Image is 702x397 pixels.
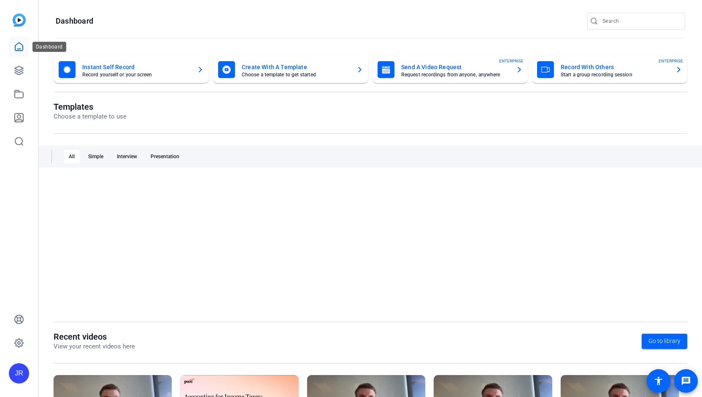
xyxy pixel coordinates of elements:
[54,342,135,351] p: View your recent videos here
[146,150,184,163] div: Presentation
[401,72,509,77] mat-card-subtitle: Request recordings from anyone, anywhere
[54,56,209,83] button: Instant Self RecordRecord yourself or your screen
[242,72,350,77] mat-card-subtitle: Choose a template to get started
[532,56,687,83] button: Record With OthersStart a group recording sessionENTERPRISE
[54,102,127,112] h1: Templates
[82,72,190,77] mat-card-subtitle: Record yourself or your screen
[653,376,664,386] mat-icon: accessibility
[659,58,683,64] span: ENTERPRISE
[561,72,669,77] mat-card-subtitle: Start a group recording session
[373,56,528,83] button: Send A Video RequestRequest recordings from anyone, anywhereENTERPRISE
[54,332,135,342] h1: Recent videos
[32,42,66,52] div: Dashboard
[64,150,80,163] div: All
[13,14,26,27] img: blue-gradient.svg
[242,62,350,72] mat-card-title: Create With A Template
[401,62,509,72] mat-card-title: Send A Video Request
[642,334,687,349] a: Go to library
[9,363,29,383] div: JR
[83,150,108,163] div: Simple
[561,62,669,72] mat-card-title: Record With Others
[54,112,127,122] p: Choose a template to use
[213,56,368,83] button: Create With A TemplateChoose a template to get started
[112,150,142,163] div: Interview
[56,16,93,26] h1: Dashboard
[499,58,524,64] span: ENTERPRISE
[82,62,190,72] mat-card-title: Instant Self Record
[602,16,678,26] input: Search
[648,337,680,346] span: Go to library
[681,376,691,386] mat-icon: message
